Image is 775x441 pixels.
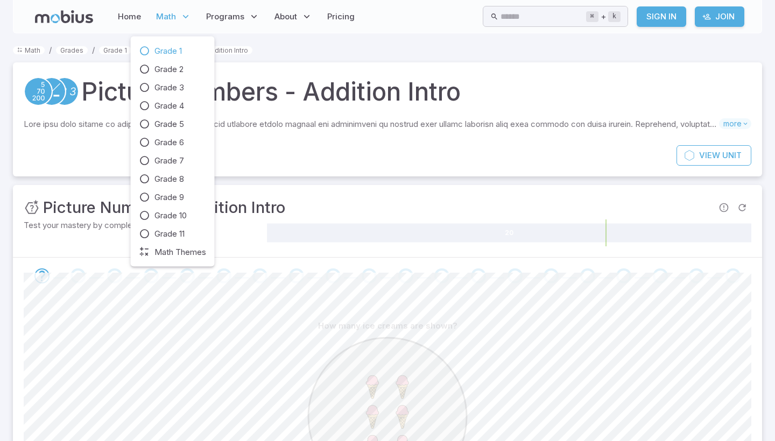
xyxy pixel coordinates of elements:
a: Sign In [637,6,686,27]
a: Grade 8 [139,173,206,185]
a: Grade 9 [139,191,206,203]
a: Grade 6 [139,137,206,148]
a: Join [695,6,744,27]
span: Grade 9 [154,191,184,203]
a: Grade 2 [139,63,206,75]
a: Grade 1 [139,45,206,57]
span: Grade 2 [154,63,184,75]
span: Grade 5 [154,118,184,130]
a: Math Themes [139,246,206,258]
kbd: k [608,11,621,22]
span: About [274,11,297,23]
span: Grade 7 [154,155,184,167]
a: Grade 5 [139,118,206,130]
span: Math Themes [154,246,206,258]
span: Programs [206,11,244,23]
span: Grade 8 [154,173,184,185]
a: Home [115,4,144,29]
div: + [586,10,621,23]
a: Grade 10 [139,210,206,222]
kbd: ⌘ [586,11,598,22]
a: Pricing [324,4,358,29]
a: Grade 11 [139,228,206,240]
span: Grade 4 [154,100,184,112]
span: Grade 11 [154,228,185,240]
a: Grade 3 [139,82,206,94]
span: Math [156,11,176,23]
span: Grade 1 [154,45,182,57]
a: Grade 4 [139,100,206,112]
span: Grade 6 [154,137,184,148]
span: Grade 10 [154,210,187,222]
span: Grade 3 [154,82,184,94]
a: Grade 7 [139,155,206,167]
